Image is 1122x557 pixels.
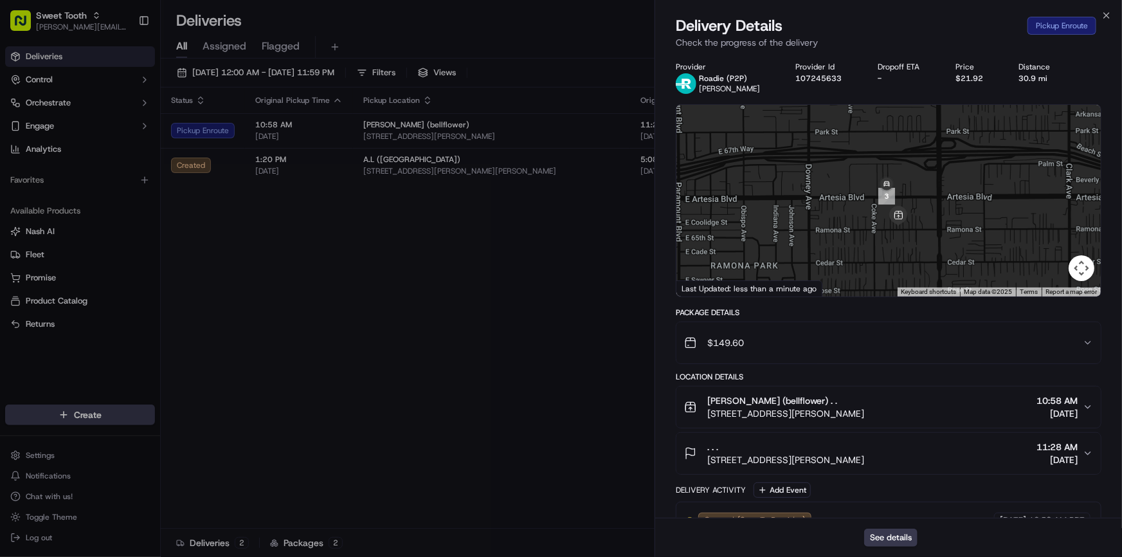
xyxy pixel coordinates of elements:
[58,123,211,136] div: Start new chat
[680,280,722,297] img: Google
[104,282,212,306] a: 💻API Documentation
[955,73,999,84] div: $21.92
[13,167,86,178] div: Past conversations
[955,62,999,72] div: Price
[13,289,23,299] div: 📗
[1029,515,1085,526] span: 10:53 AM PDT
[676,433,1101,474] button: . . .[STREET_ADDRESS][PERSON_NAME]11:28 AM[DATE]
[707,441,718,453] span: . . .
[1036,453,1078,466] span: [DATE]
[58,136,177,146] div: We're available if you need us!
[13,123,36,146] img: 1736555255976-a54dd68f-1ca7-489b-9aae-adbdc363a1c4
[219,127,234,142] button: Start new chat
[699,73,760,84] p: Roadie (P2P)
[26,288,98,300] span: Knowledge Base
[33,83,231,96] input: Got a question? Start typing here...
[96,234,101,244] span: •
[901,288,956,297] button: Keyboard shortcuts
[1036,441,1078,453] span: 11:28 AM
[796,73,842,84] button: 107245633
[754,482,811,498] button: Add Event
[676,322,1101,363] button: $149.60
[1020,288,1038,295] a: Terms (opens in new tab)
[1036,407,1078,420] span: [DATE]
[796,62,858,72] div: Provider Id
[13,222,33,242] img: Regen Pajulas
[676,280,822,297] div: Last Updated: less than a minute ago
[1045,288,1097,295] a: Report a map error
[40,234,94,244] span: Regen Pajulas
[1036,394,1078,407] span: 10:58 AM
[27,123,50,146] img: 1753817452368-0c19585d-7be3-40d9-9a41-2dc781b3d1eb
[964,288,1012,295] span: Map data ©2025
[676,62,775,72] div: Provider
[1000,515,1026,526] span: [DATE]
[704,515,806,526] span: Created (Sent To Provider)
[707,336,744,349] span: $149.60
[676,372,1101,382] div: Location Details
[707,394,837,407] span: [PERSON_NAME] (bellflower) . .
[26,235,36,245] img: 1736555255976-a54dd68f-1ca7-489b-9aae-adbdc363a1c4
[676,36,1101,49] p: Check the progress of the delivery
[1019,62,1066,72] div: Distance
[107,199,111,210] span: •
[91,318,156,329] a: Powered byPylon
[122,288,206,300] span: API Documentation
[26,200,36,210] img: 1736555255976-a54dd68f-1ca7-489b-9aae-adbdc363a1c4
[128,319,156,329] span: Pylon
[199,165,234,180] button: See all
[1069,255,1094,281] button: Map camera controls
[707,453,864,466] span: [STREET_ADDRESS][PERSON_NAME]
[104,234,130,244] span: [DATE]
[13,51,234,72] p: Welcome 👋
[878,62,935,72] div: Dropoff ETA
[109,289,119,299] div: 💻
[13,13,39,39] img: Nash
[699,84,760,94] span: [PERSON_NAME]
[878,188,895,205] div: 3
[676,307,1101,318] div: Package Details
[680,280,722,297] a: Open this area in Google Maps (opens a new window)
[1019,73,1066,84] div: 30.9 mi
[8,282,104,306] a: 📗Knowledge Base
[878,73,935,84] div: -
[676,485,746,495] div: Delivery Activity
[676,387,1101,428] button: [PERSON_NAME] (bellflower) . .[STREET_ADDRESS][PERSON_NAME]10:58 AM[DATE]
[114,199,140,210] span: [DATE]
[40,199,104,210] span: [PERSON_NAME]
[676,15,783,36] span: Delivery Details
[864,529,918,547] button: See details
[676,73,696,94] img: roadie-logo-v2.jpg
[707,407,864,420] span: [STREET_ADDRESS][PERSON_NAME]
[13,187,33,208] img: Bea Lacdao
